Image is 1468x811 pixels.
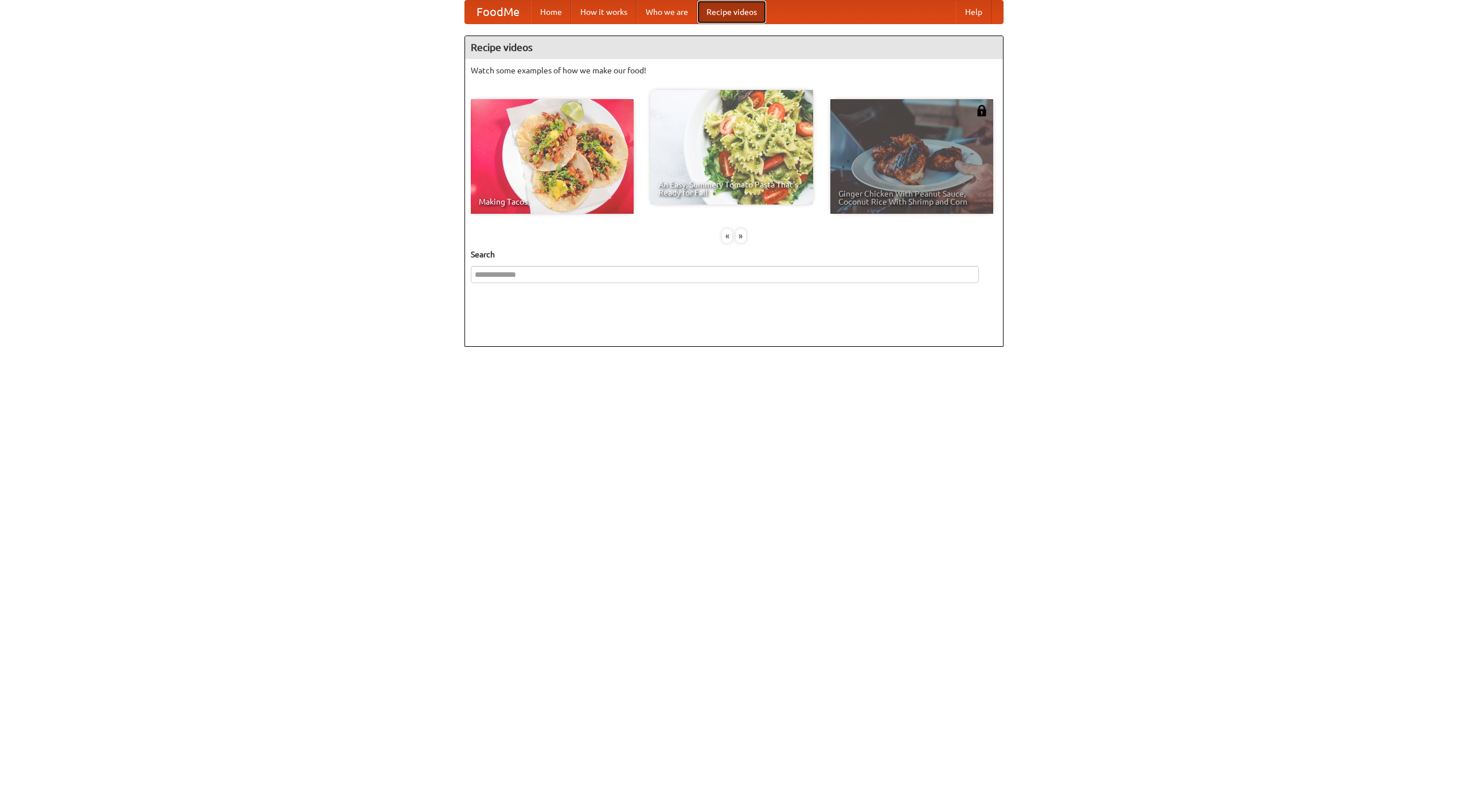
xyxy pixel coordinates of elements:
div: » [736,229,746,243]
div: « [722,229,732,243]
a: An Easy, Summery Tomato Pasta That's Ready for Fall [650,90,813,205]
h5: Search [471,249,997,260]
a: Help [956,1,991,23]
a: How it works [571,1,637,23]
img: 483408.png [976,105,987,116]
span: Making Tacos [479,198,626,206]
a: FoodMe [465,1,531,23]
span: An Easy, Summery Tomato Pasta That's Ready for Fall [658,181,805,197]
a: Home [531,1,571,23]
a: Recipe videos [697,1,766,23]
a: Making Tacos [471,99,634,214]
p: Watch some examples of how we make our food! [471,65,997,76]
a: Who we are [637,1,697,23]
h4: Recipe videos [465,36,1003,59]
